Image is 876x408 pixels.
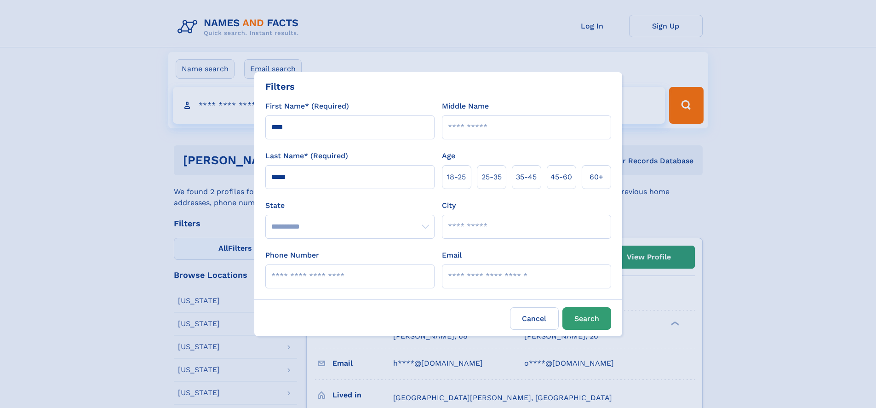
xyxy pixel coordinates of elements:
[265,101,349,112] label: First Name* (Required)
[265,80,295,93] div: Filters
[590,172,603,183] span: 60+
[562,307,611,330] button: Search
[447,172,466,183] span: 18‑25
[265,200,435,211] label: State
[265,250,319,261] label: Phone Number
[516,172,537,183] span: 35‑45
[442,101,489,112] label: Middle Name
[550,172,572,183] span: 45‑60
[481,172,502,183] span: 25‑35
[510,307,559,330] label: Cancel
[265,150,348,161] label: Last Name* (Required)
[442,200,456,211] label: City
[442,150,455,161] label: Age
[442,250,462,261] label: Email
